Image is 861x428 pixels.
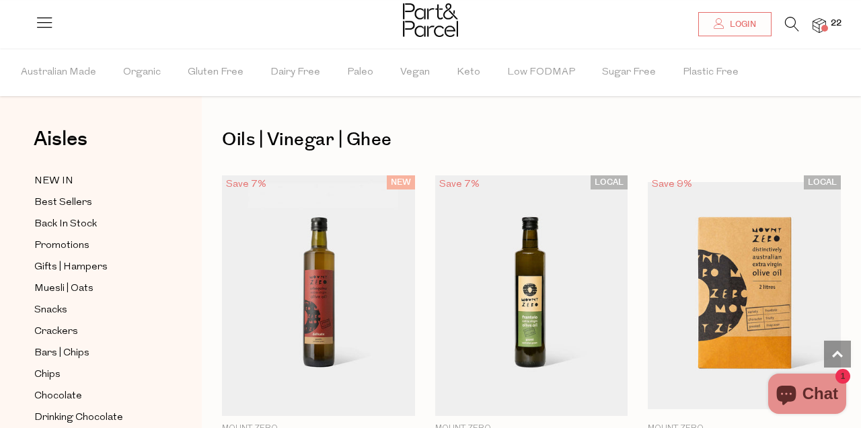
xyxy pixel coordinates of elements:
a: NEW IN [34,173,157,189]
img: Extra Virgin Olive Oil [222,175,415,416]
span: Promotions [34,238,89,254]
inbox-online-store-chat: Shopify online store chat [764,374,850,417]
span: Muesli | Oats [34,281,93,297]
span: Gifts | Hampers [34,259,108,275]
a: Bars | Chips [34,345,157,361]
a: Crackers [34,323,157,340]
span: Plastic Free [683,49,739,96]
a: Best Sellers [34,194,157,211]
a: Snacks [34,302,157,318]
img: Frantoio Olive Oil [435,175,628,416]
span: Vegan [400,49,430,96]
a: Drinking Chocolate [34,409,157,426]
span: Aisles [34,124,87,154]
a: Chips [34,366,157,383]
span: Crackers [34,324,78,340]
span: LOCAL [804,175,841,189]
a: Login [698,12,772,36]
a: Promotions [34,237,157,254]
h1: Oils | Vinegar | Ghee [222,124,841,155]
a: Muesli | Oats [34,280,157,297]
span: NEW [387,175,415,189]
div: Save 9% [648,175,696,194]
span: Chocolate [34,388,82,404]
div: Save 7% [222,175,270,194]
span: Australian Made [21,49,96,96]
span: Chips [34,367,61,383]
span: Keto [457,49,480,96]
span: Dairy Free [270,49,320,96]
a: Back In Stock [34,216,157,232]
span: Bars | Chips [34,345,89,361]
span: Gluten Free [188,49,244,96]
span: Sugar Free [602,49,656,96]
span: Login [726,19,756,30]
a: Chocolate [34,388,157,404]
span: Paleo [347,49,373,96]
span: Best Sellers [34,195,92,211]
img: Frantoio Olive Oil [648,182,841,409]
a: 22 [813,18,826,32]
span: 22 [827,17,845,30]
span: Back In Stock [34,216,97,232]
span: LOCAL [591,175,628,189]
span: Snacks [34,302,67,318]
span: Low FODMAP [507,49,575,96]
img: Part&Parcel [403,3,458,37]
a: Gifts | Hampers [34,259,157,275]
a: Aisles [34,129,87,163]
span: Drinking Chocolate [34,410,123,426]
span: Organic [123,49,161,96]
span: NEW IN [34,173,73,189]
div: Save 7% [435,175,484,194]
